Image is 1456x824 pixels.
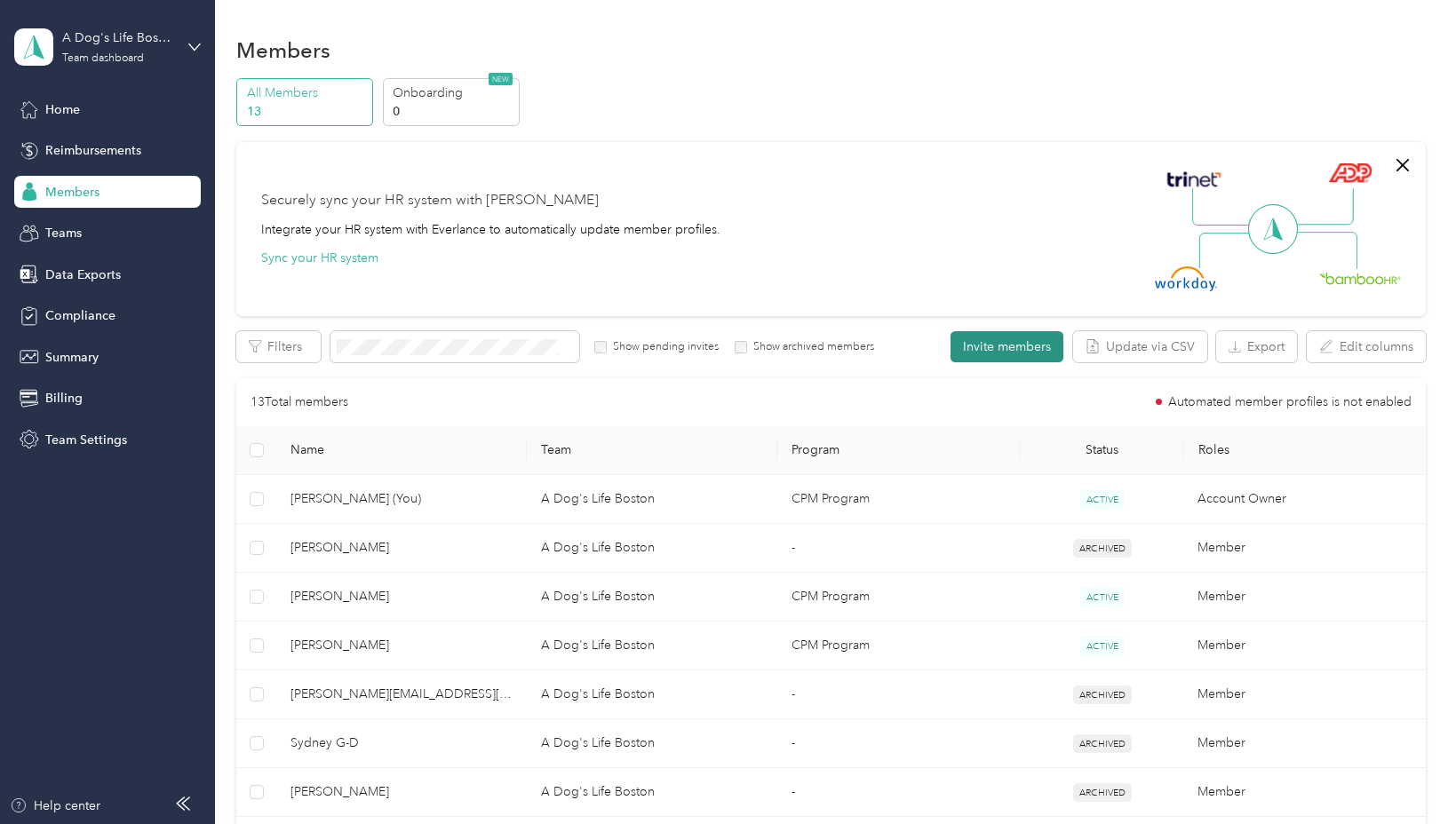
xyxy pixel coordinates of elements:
button: Edit columns [1307,331,1426,362]
span: [PERSON_NAME][EMAIL_ADDRESS][DOMAIN_NAME] [290,685,513,704]
span: [PERSON_NAME] [290,636,513,655]
td: A Dog's Life Boston [527,475,777,524]
td: A Dog's Life Boston [527,768,777,817]
td: Member [1183,719,1434,768]
td: A Dog's Life Boston [527,670,777,719]
span: Billing [45,389,83,408]
span: Members [45,183,99,202]
div: Securely sync your HR system with [PERSON_NAME] [261,190,599,211]
button: Invite members [951,331,1063,362]
span: Reimbursements [45,141,141,160]
button: Sync your HR system [261,249,378,267]
span: Name [290,442,513,457]
span: [PERSON_NAME] [290,782,513,802]
th: Roles [1184,426,1435,475]
td: Member [1183,573,1434,622]
td: - [777,719,1022,768]
button: Export [1216,331,1297,362]
td: - [777,768,1022,817]
img: BambooHR [1319,272,1401,284]
span: ARCHIVED [1073,539,1132,558]
span: Summary [45,348,99,367]
div: Integrate your HR system with Everlance to automatically update member profiles. [261,220,720,239]
td: - [777,524,1022,573]
th: Status [1021,426,1183,475]
span: Teams [45,224,82,242]
img: Line Left Up [1192,188,1254,226]
p: 13 Total members [251,392,348,412]
span: Data Exports [45,265,121,284]
td: Account Owner [1183,475,1434,524]
p: 13 [247,102,368,121]
td: Emily Blair [276,768,527,817]
p: All Members [247,83,368,102]
td: Member [1183,524,1434,573]
p: 0 [393,102,513,121]
td: A Dog's Life Boston [527,524,777,573]
td: Member [1183,768,1434,817]
span: ARCHIVED [1073,734,1132,753]
td: Member [1183,622,1434,670]
td: Kelly Langadinos (You) [276,475,527,524]
p: Onboarding [393,83,513,102]
img: Line Right Up [1292,188,1354,226]
span: ACTIVE [1080,490,1125,509]
span: Sydney G-D [290,733,513,753]
td: Member [1183,670,1434,719]
img: Line Right Down [1295,232,1357,270]
td: Maddie Schwartz [276,524,527,573]
td: CPM Program [777,573,1022,622]
img: ADP [1328,162,1372,183]
img: Line Left Down [1198,232,1261,268]
span: Team Settings [45,431,127,449]
label: Show archived members [747,339,874,355]
span: [PERSON_NAME] [290,587,513,606]
span: ARCHIVED [1073,685,1132,704]
span: Compliance [45,306,115,325]
div: A Dog's Life Boston [62,28,173,47]
span: ACTIVE [1080,588,1125,606]
td: A Dog's Life Boston [527,573,777,622]
button: Help center [10,796,100,815]
img: Trinet [1163,167,1225,192]
span: [PERSON_NAME] (You) [290,489,513,509]
button: Update via CSV [1073,331,1207,362]
td: CPM Program [777,475,1022,524]
img: Workday [1155,266,1217,291]
span: [PERSON_NAME] [290,538,513,558]
span: Automated member profiles is not enabled [1168,396,1412,408]
td: - [777,670,1022,719]
span: Home [45,100,80,119]
th: Team [527,426,777,475]
span: ACTIVE [1080,637,1125,655]
iframe: Everlance-gr Chat Button Frame [1357,725,1456,824]
td: Carol Cangiamila [276,622,527,670]
span: ARCHIVED [1073,783,1132,802]
label: Show pending invites [607,339,719,355]
td: A Dog's Life Boston [527,719,777,768]
th: Name [276,426,527,475]
td: Sydney G-D [276,719,527,768]
td: courtney@adogslifeboston.com [276,670,527,719]
button: Filters [236,331,321,362]
h1: Members [236,41,330,59]
div: Team dashboard [62,53,144,64]
span: NEW [489,73,513,85]
td: CPM Program [777,622,1022,670]
td: A Dog's Life Boston [527,622,777,670]
td: Zach Allen [276,573,527,622]
th: Program [777,426,1022,475]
